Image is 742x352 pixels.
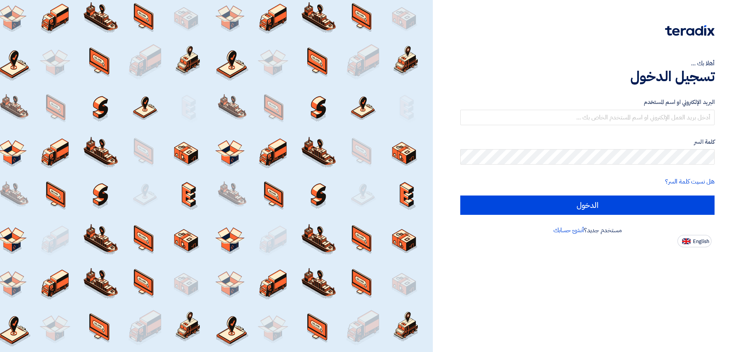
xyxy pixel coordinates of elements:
[665,25,715,36] img: Teradix logo
[460,110,715,125] input: أدخل بريد العمل الإلكتروني او اسم المستخدم الخاص بك ...
[693,239,709,244] span: English
[460,98,715,107] label: البريد الإلكتروني او اسم المستخدم
[665,177,715,186] a: هل نسيت كلمة السر؟
[460,226,715,235] div: مستخدم جديد؟
[460,68,715,85] h1: تسجيل الدخول
[460,196,715,215] input: الدخول
[682,238,691,244] img: en-US.png
[553,226,584,235] a: أنشئ حسابك
[460,59,715,68] div: أهلا بك ...
[677,235,711,247] button: English
[460,138,715,146] label: كلمة السر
